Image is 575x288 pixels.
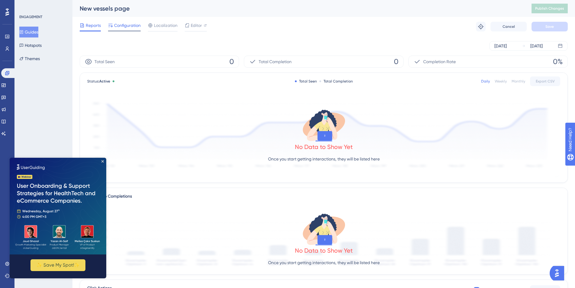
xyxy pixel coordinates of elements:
[19,27,38,37] button: Guides
[268,259,380,266] p: Once you start getting interactions, they will be listed here
[154,22,177,29] span: Localization
[295,79,317,84] div: Total Seen
[92,2,94,5] div: Close Preview
[553,57,563,66] span: 0%
[319,79,353,84] div: Total Completion
[259,58,292,65] span: Total Completion
[494,42,507,50] div: [DATE]
[19,53,40,64] button: Themes
[535,6,564,11] span: Publish Changes
[536,79,555,84] span: Export CSV
[394,57,398,66] span: 0
[21,102,76,113] button: ✨ Save My Spot!✨
[295,143,353,151] div: No Data to Show Yet
[481,79,490,84] div: Daily
[532,4,568,13] button: Publish Changes
[87,79,110,84] span: Status:
[532,22,568,31] button: Save
[530,76,560,86] button: Export CSV
[99,79,110,83] span: Active
[503,24,515,29] span: Cancel
[495,79,507,84] div: Weekly
[191,22,202,29] span: Editor
[545,24,554,29] span: Save
[490,22,527,31] button: Cancel
[530,42,543,50] div: [DATE]
[295,246,353,255] div: No Data to Show Yet
[19,15,42,19] div: ENGAGEMENT
[86,22,101,29] span: Reports
[87,193,132,200] div: Total Step Completions
[512,79,525,84] div: Monthly
[229,57,234,66] span: 0
[80,4,516,13] div: New vessels page
[14,2,38,9] span: Need Help?
[19,40,42,51] button: Hotspots
[114,22,141,29] span: Configuration
[550,264,568,282] iframe: UserGuiding AI Assistant Launcher
[268,155,380,163] p: Once you start getting interactions, they will be listed here
[94,58,115,65] span: Total Seen
[423,58,456,65] span: Completion Rate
